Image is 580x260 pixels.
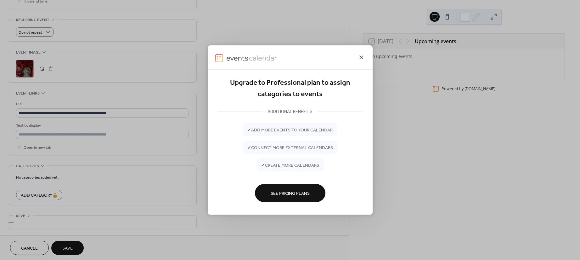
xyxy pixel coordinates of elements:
span: ✔ create more calendars [261,162,319,169]
span: ✔ add more events to your calendar [247,127,333,134]
span: See Pricing Plans [271,190,310,197]
button: See Pricing Plans [255,184,325,202]
img: logo-icon [215,53,223,62]
img: logo-type [226,53,277,62]
span: ✔ connect more external calendars [247,145,333,151]
div: Upgrade to Professional plan to assign categories to events [218,77,363,100]
div: ADDITIONAL BENEFITS [262,108,318,115]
